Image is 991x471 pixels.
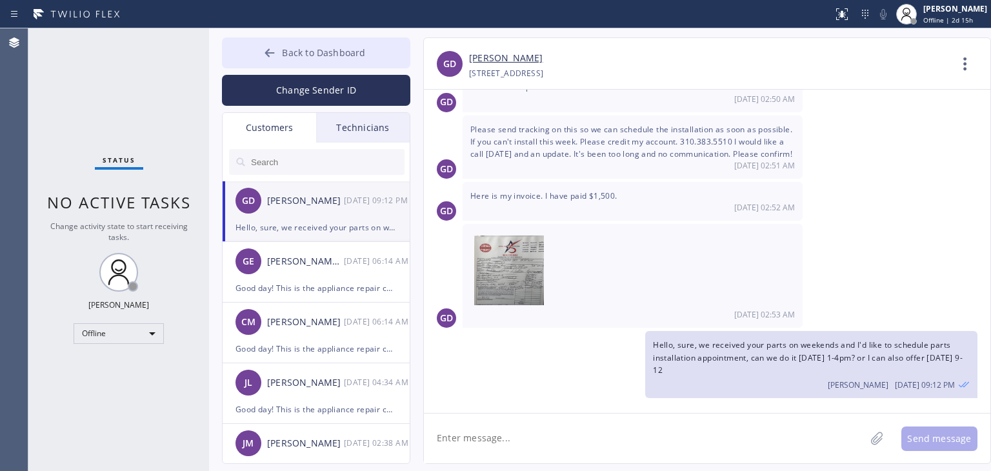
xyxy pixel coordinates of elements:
[223,113,316,143] div: Customers
[243,254,254,269] span: GE
[469,51,543,66] a: [PERSON_NAME]
[653,339,963,375] span: Hello, sure, we received your parts on weekends and I'd like to schedule parts installation appoi...
[245,376,252,390] span: JL
[734,202,795,213] span: [DATE] 02:52 AM
[344,436,411,450] div: 10/10/2025 9:38 AM
[250,149,405,175] input: Search
[463,224,803,328] div: 10/12/2025 9:53 AM
[235,281,397,296] div: Good day! This is the appliance repair company you recently contacted. Unfortunately our phone re...
[243,436,254,451] span: JM
[241,315,255,330] span: CM
[242,194,255,208] span: GD
[440,311,453,326] span: GD
[47,192,191,213] span: No active tasks
[235,402,397,417] div: Good day! This is the appliance repair company you recently contacted. Unfortunately our phone re...
[222,37,410,68] button: Back to Dashboard
[103,155,135,165] span: Status
[469,66,543,81] div: [STREET_ADDRESS]
[267,194,344,208] div: [PERSON_NAME]
[222,75,410,106] button: Change Sender ID
[901,426,977,451] button: Send message
[282,46,365,59] span: Back to Dashboard
[267,254,344,269] div: [PERSON_NAME] [PERSON_NAME]
[923,3,987,14] div: [PERSON_NAME]
[440,95,453,110] span: GD
[267,315,344,330] div: [PERSON_NAME]
[470,124,792,159] span: Please send tracking on this so we can schedule the installation as soon as possible. If you can'...
[734,94,795,105] span: [DATE] 02:50 AM
[235,220,397,235] div: Hello, sure, we received your parts on weekends and I'd like to schedule parts installation appoi...
[267,436,344,451] div: [PERSON_NAME]
[440,204,453,219] span: GD
[895,379,955,390] span: [DATE] 09:12 PM
[463,182,803,221] div: 10/12/2025 9:52 AM
[734,309,795,320] span: [DATE] 02:53 AM
[50,221,188,243] span: Change activity state to start receiving tasks.
[88,299,149,310] div: [PERSON_NAME]
[874,5,892,23] button: Mute
[923,15,973,25] span: Offline | 2d 15h
[235,341,397,356] div: Good day! This is the appliance repair company you recently contacted. Unfortunately our phone re...
[828,379,888,390] span: [PERSON_NAME]
[344,375,411,390] div: 10/10/2025 9:34 AM
[74,323,164,344] div: Offline
[344,314,411,329] div: 10/13/2025 9:14 AM
[463,115,803,179] div: 10/12/2025 9:51 AM
[316,113,410,143] div: Technicians
[443,57,456,72] span: GD
[645,331,977,398] div: 10/13/2025 9:12 AM
[474,235,544,313] img: ME171fa1e682d7d35249461ef6de3aa6cb
[344,254,411,268] div: 10/13/2025 9:14 AM
[267,376,344,390] div: [PERSON_NAME]
[734,160,795,171] span: [DATE] 02:51 AM
[344,193,411,208] div: 10/13/2025 9:12 AM
[470,190,617,201] span: Here is my invoice. I have paid $1,500.
[440,162,453,177] span: GD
